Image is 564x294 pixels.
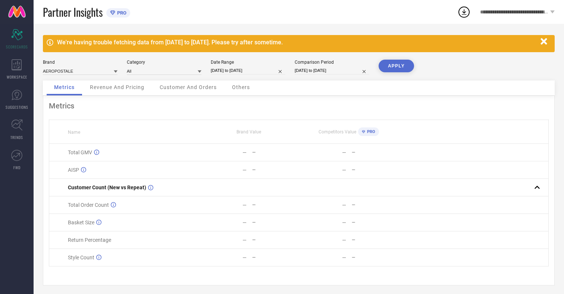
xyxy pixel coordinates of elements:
div: — [252,150,298,155]
div: — [352,150,398,155]
div: — [242,167,247,173]
div: — [242,219,247,225]
span: SUGGESTIONS [6,104,28,110]
span: Customer Count (New vs Repeat) [68,184,146,190]
div: Open download list [457,5,471,19]
button: APPLY [379,60,414,72]
div: — [342,202,346,208]
span: Brand Value [236,129,261,135]
div: — [252,237,298,243]
div: Brand [43,60,117,65]
span: Style Count [68,255,94,260]
div: — [252,255,298,260]
span: Total GMV [68,149,92,155]
div: — [242,237,247,243]
div: Metrics [49,101,549,110]
div: — [242,149,247,155]
div: — [252,220,298,225]
div: — [352,167,398,173]
div: — [342,237,346,243]
div: — [352,255,398,260]
input: Select date range [211,67,285,75]
div: — [252,202,298,208]
div: — [352,220,398,225]
span: Competitors Value [319,129,356,135]
span: FWD [13,165,21,170]
span: Total Order Count [68,202,109,208]
span: Return Percentage [68,237,111,243]
span: Name [68,130,80,135]
div: — [242,202,247,208]
div: We're having trouble fetching data from [DATE] to [DATE]. Please try after sometime. [57,39,537,46]
span: AISP [68,167,79,173]
span: PRO [115,10,126,16]
input: Select comparison period [295,67,369,75]
span: PRO [365,129,375,134]
div: — [342,255,346,260]
span: Partner Insights [43,4,103,20]
span: Metrics [54,84,75,90]
span: SCORECARDS [6,44,28,50]
div: Category [127,60,201,65]
span: Basket Size [68,219,94,225]
span: Customer And Orders [160,84,217,90]
div: — [252,167,298,173]
span: WORKSPACE [7,74,27,80]
div: — [342,167,346,173]
div: Date Range [211,60,285,65]
div: — [352,202,398,208]
div: Comparison Period [295,60,369,65]
span: Others [232,84,250,90]
span: TRENDS [10,135,23,140]
span: Revenue And Pricing [90,84,144,90]
div: — [342,149,346,155]
div: — [342,219,346,225]
div: — [242,255,247,260]
div: — [352,237,398,243]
